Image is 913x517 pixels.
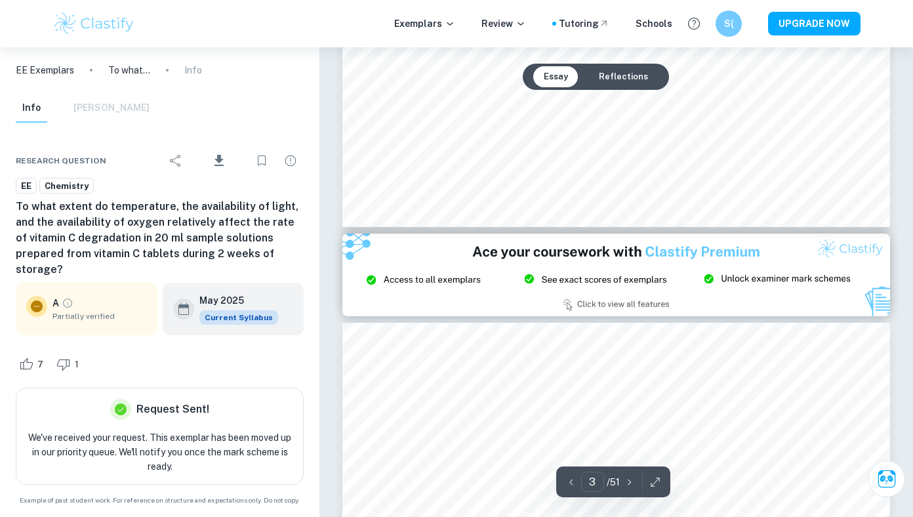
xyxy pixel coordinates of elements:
[768,12,861,35] button: UPGRADE NOW
[481,16,526,31] p: Review
[607,475,620,489] p: / 51
[533,66,578,87] button: Essay
[16,199,304,278] h6: To what extent do temperature, the availability of light, and the availability of oxygen relative...
[40,180,93,193] span: Chemistry
[136,402,209,417] h6: Request Sent!
[16,180,36,193] span: EE
[16,94,47,123] button: Info
[588,66,659,87] button: Reflections
[16,495,304,505] span: Example of past student work. For reference on structure and expectations only. Do not copy.
[16,155,106,167] span: Research question
[636,16,672,31] a: Schools
[62,297,73,309] a: Grade partially verified
[52,296,59,310] p: A
[52,310,147,322] span: Partially verified
[868,461,905,497] button: Ask Clai
[27,430,293,474] p: We've received your request. This exemplar has been moved up in our priority queue. We'll notify ...
[559,16,609,31] a: Tutoring
[342,234,890,316] img: Ad
[716,10,742,37] button: S(
[53,354,86,375] div: Dislike
[199,310,278,325] span: Current Syllabus
[16,354,51,375] div: Like
[30,358,51,371] span: 7
[394,16,455,31] p: Exemplars
[184,63,202,77] p: Info
[277,148,304,174] div: Report issue
[199,293,268,308] h6: May 2025
[721,16,737,31] h6: S(
[16,63,74,77] a: EE Exemplars
[192,144,246,178] div: Download
[163,148,189,174] div: Share
[16,178,37,194] a: EE
[68,358,86,371] span: 1
[52,10,136,37] img: Clastify logo
[199,310,278,325] div: This exemplar is based on the current syllabus. Feel free to refer to it for inspiration/ideas wh...
[683,12,705,35] button: Help and Feedback
[249,148,275,174] div: Bookmark
[108,63,150,77] p: To what extent do temperature, the availability of light, and the availability of oxygen relative...
[39,178,94,194] a: Chemistry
